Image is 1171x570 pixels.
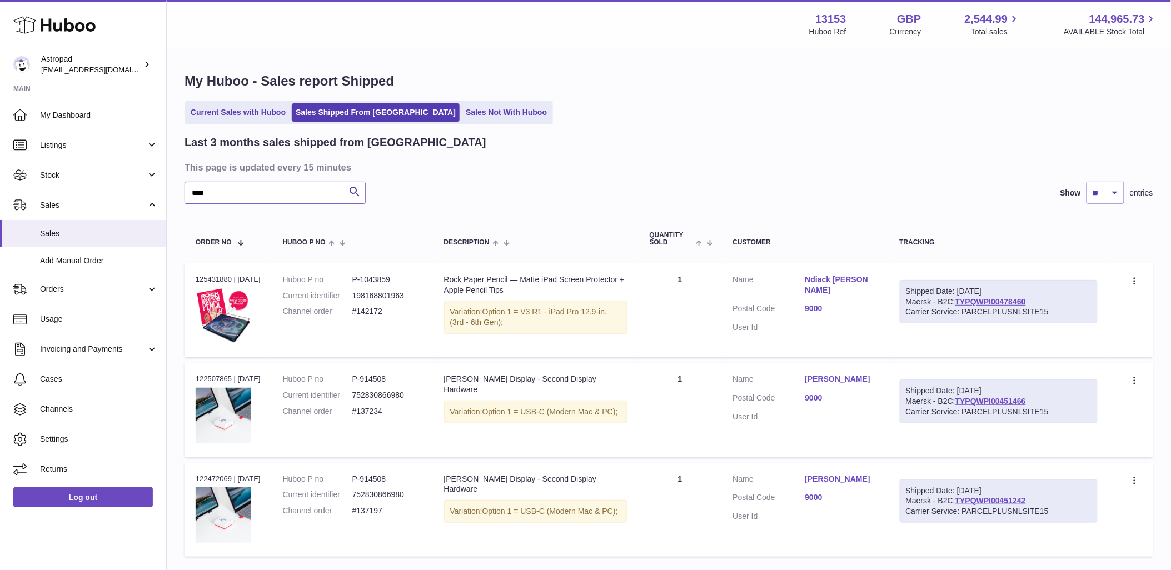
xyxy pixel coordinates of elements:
[639,263,722,357] td: 1
[1060,188,1081,198] label: Show
[733,274,805,298] dt: Name
[283,474,352,484] dt: Huboo P no
[733,393,805,406] dt: Postal Code
[890,27,921,37] div: Currency
[40,344,146,354] span: Invoicing and Payments
[733,474,805,487] dt: Name
[906,506,1092,517] div: Carrier Service: PARCELPLUSNLSITE15
[805,374,878,384] a: [PERSON_NAME]
[906,386,1092,396] div: Shipped Date: [DATE]
[352,306,422,317] dd: #142172
[900,379,1098,423] div: Maersk - B2C:
[1130,188,1153,198] span: entries
[733,374,805,387] dt: Name
[40,140,146,151] span: Listings
[196,274,261,284] div: 125431880 | [DATE]
[13,56,30,73] img: internalAdmin-13153@internal.huboo.com
[805,474,878,484] a: [PERSON_NAME]
[444,274,627,296] div: Rock Paper Pencil — Matte iPad Screen Protector + Apple Pencil Tips
[185,161,1150,173] h3: This page is updated every 15 minutes
[40,200,146,211] span: Sales
[283,374,352,384] dt: Huboo P no
[897,12,921,27] strong: GBP
[352,474,422,484] dd: P-914508
[352,374,422,384] dd: P-914508
[40,404,158,414] span: Channels
[1089,12,1145,27] span: 144,965.73
[40,256,158,266] span: Add Manual Order
[196,388,251,443] img: MattRonge_r2_MSP20255.jpg
[41,65,163,74] span: [EMAIL_ADDRESS][DOMAIN_NAME]
[900,239,1098,246] div: Tracking
[196,288,251,343] img: 2025-IPADS.jpg
[462,103,551,122] a: Sales Not With Huboo
[639,363,722,457] td: 1
[906,307,1092,317] div: Carrier Service: PARCELPLUSNLSITE15
[444,500,627,523] div: Variation:
[482,507,618,516] span: Option 1 = USB-C (Modern Mac & PC);
[805,274,878,296] a: Ndiack [PERSON_NAME]
[815,12,846,27] strong: 13153
[196,374,261,384] div: 122507865 | [DATE]
[955,397,1026,406] a: TYPQWPI00451466
[40,314,158,324] span: Usage
[13,487,153,507] a: Log out
[444,239,490,246] span: Description
[809,27,846,37] div: Huboo Ref
[40,464,158,474] span: Returns
[283,306,352,317] dt: Channel order
[733,303,805,317] dt: Postal Code
[283,489,352,500] dt: Current identifier
[196,239,232,246] span: Order No
[906,486,1092,496] div: Shipped Date: [DATE]
[971,27,1020,37] span: Total sales
[283,506,352,516] dt: Channel order
[955,496,1026,505] a: TYPQWPI00451242
[40,170,146,181] span: Stock
[40,228,158,239] span: Sales
[196,474,261,484] div: 122472069 | [DATE]
[650,232,694,246] span: Quantity Sold
[185,72,1153,90] h1: My Huboo - Sales report Shipped
[444,374,627,395] div: [PERSON_NAME] Display - Second Display Hardware
[352,406,422,417] dd: #137234
[41,54,141,75] div: Astropad
[352,506,422,516] dd: #137197
[906,407,1092,417] div: Carrier Service: PARCELPLUSNLSITE15
[639,463,722,557] td: 1
[805,492,878,503] a: 9000
[283,274,352,285] dt: Huboo P no
[965,12,1021,37] a: 2,544.99 Total sales
[482,407,618,416] span: Option 1 = USB-C (Modern Mac & PC);
[352,291,422,301] dd: 198168801963
[733,492,805,506] dt: Postal Code
[906,286,1092,297] div: Shipped Date: [DATE]
[352,390,422,401] dd: 752830866980
[283,390,352,401] dt: Current identifier
[1064,12,1158,37] a: 144,965.73 AVAILABLE Stock Total
[40,110,158,121] span: My Dashboard
[292,103,460,122] a: Sales Shipped From [GEOGRAPHIC_DATA]
[733,239,878,246] div: Customer
[965,12,1008,27] span: 2,544.99
[444,401,627,423] div: Variation:
[40,434,158,444] span: Settings
[805,303,878,314] a: 9000
[900,280,1098,324] div: Maersk - B2C:
[733,511,805,522] dt: User Id
[444,474,627,495] div: [PERSON_NAME] Display - Second Display Hardware
[444,301,627,334] div: Variation:
[733,412,805,422] dt: User Id
[283,406,352,417] dt: Channel order
[40,374,158,384] span: Cases
[900,479,1098,523] div: Maersk - B2C:
[185,135,486,150] h2: Last 3 months sales shipped from [GEOGRAPHIC_DATA]
[40,284,146,294] span: Orders
[955,297,1026,306] a: TYPQWPI00478460
[1064,27,1158,37] span: AVAILABLE Stock Total
[283,239,326,246] span: Huboo P no
[352,489,422,500] dd: 752830866980
[283,291,352,301] dt: Current identifier
[352,274,422,285] dd: P-1043859
[733,322,805,333] dt: User Id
